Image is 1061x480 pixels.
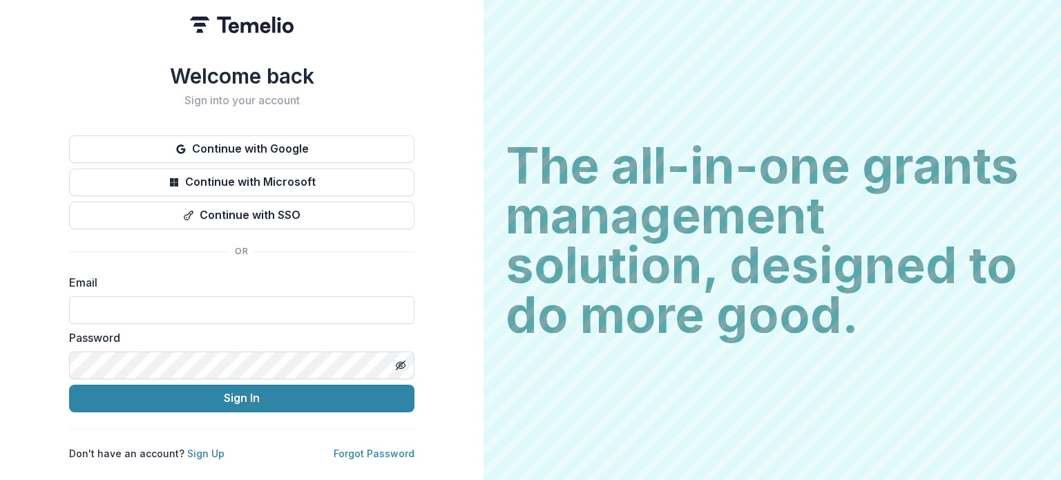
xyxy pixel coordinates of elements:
[69,169,414,196] button: Continue with Microsoft
[69,329,406,346] label: Password
[69,385,414,412] button: Sign In
[69,135,414,163] button: Continue with Google
[334,448,414,459] a: Forgot Password
[187,448,224,459] a: Sign Up
[69,202,414,229] button: Continue with SSO
[69,446,224,461] p: Don't have an account?
[69,64,414,88] h1: Welcome back
[190,17,294,33] img: Temelio
[69,94,414,107] h2: Sign into your account
[69,274,406,291] label: Email
[390,354,412,376] button: Toggle password visibility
